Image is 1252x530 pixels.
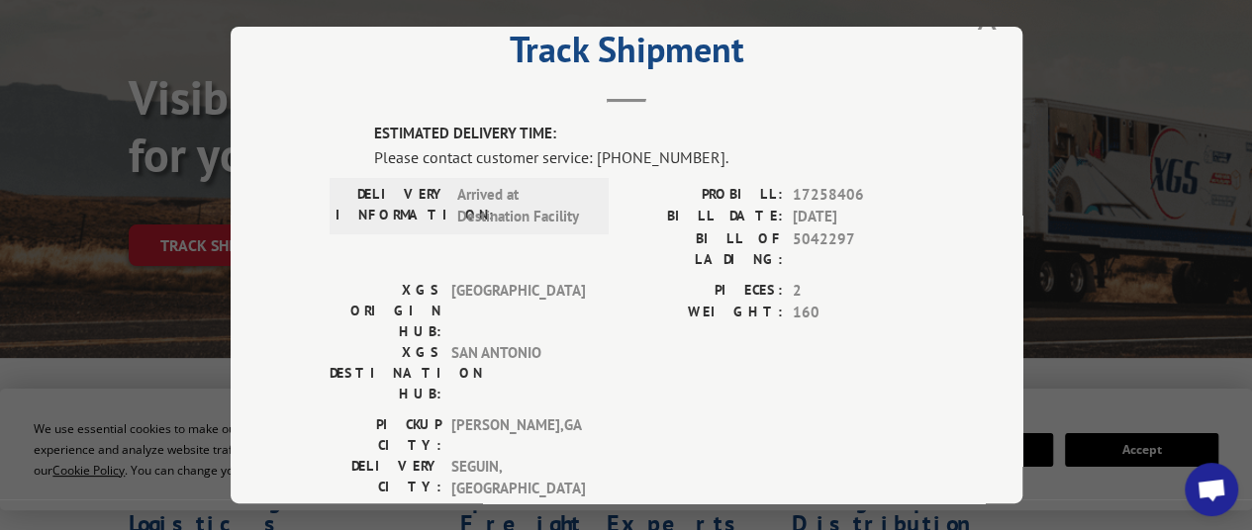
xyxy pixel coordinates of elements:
label: BILL DATE: [626,206,783,228]
span: [GEOGRAPHIC_DATA] [451,279,585,341]
h2: Track Shipment [330,36,923,73]
label: DELIVERY CITY: [330,455,441,499]
label: XGS DESTINATION HUB: [330,341,441,403]
span: 17258406 [793,183,923,206]
span: 2 [793,279,923,302]
label: PIECES: [626,279,783,302]
div: Please contact customer service: [PHONE_NUMBER]. [374,144,923,168]
label: DELIVERY INFORMATION: [336,183,447,227]
span: Arrived at Destination Facility [457,183,591,227]
span: SAN ANTONIO [451,341,585,403]
label: WEIGHT: [626,302,783,324]
span: [DATE] [793,206,923,228]
span: 160 [793,302,923,324]
label: PROBILL: [626,183,783,206]
a: Open chat [1185,463,1238,516]
label: XGS ORIGIN HUB: [330,279,441,341]
span: 5042297 [793,227,923,269]
label: ESTIMATED DELIVERY TIME: [374,123,923,145]
label: BILL OF LADING: [626,227,783,269]
label: PICKUP CITY: [330,413,441,455]
span: [PERSON_NAME] , GA [451,413,585,455]
span: SEGUIN , [GEOGRAPHIC_DATA] [451,455,585,499]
